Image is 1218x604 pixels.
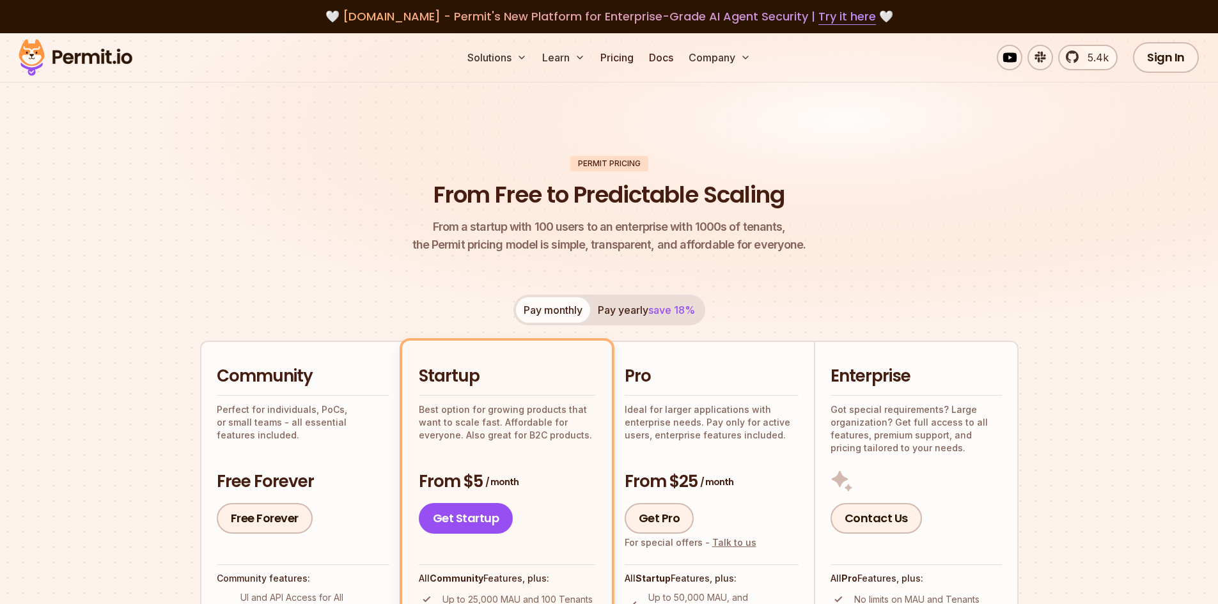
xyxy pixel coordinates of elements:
div: For special offers - [625,536,756,549]
p: the Permit pricing model is simple, transparent, and affordable for everyone. [412,218,806,254]
a: Free Forever [217,503,313,534]
h2: Startup [419,365,595,388]
a: Get Pro [625,503,694,534]
button: Solutions [462,45,532,70]
h2: Pro [625,365,799,388]
h3: From $5 [419,470,595,493]
p: Best option for growing products that want to scale fast. Affordable for everyone. Also great for... [419,403,595,442]
div: Permit Pricing [570,156,648,171]
h3: Free Forever [217,470,389,493]
h4: Community features: [217,572,389,585]
a: Contact Us [831,503,922,534]
span: save 18% [648,304,695,316]
span: [DOMAIN_NAME] - Permit's New Platform for Enterprise-Grade AI Agent Security | [343,8,876,24]
h4: All Features, plus: [419,572,595,585]
div: 🤍 🤍 [31,8,1187,26]
p: Got special requirements? Large organization? Get full access to all features, premium support, a... [831,403,1002,454]
span: / month [485,476,519,488]
p: Perfect for individuals, PoCs, or small teams - all essential features included. [217,403,389,442]
a: Talk to us [712,537,756,548]
h1: From Free to Predictable Scaling [433,179,785,211]
button: Company [683,45,756,70]
a: Sign In [1133,42,1199,73]
h2: Enterprise [831,365,1002,388]
button: Pay yearlysave 18% [590,297,703,323]
h3: From $25 [625,470,799,493]
h4: All Features, plus: [625,572,799,585]
a: 5.4k [1058,45,1118,70]
span: 5.4k [1080,50,1109,65]
p: Ideal for larger applications with enterprise needs. Pay only for active users, enterprise featur... [625,403,799,442]
img: Permit logo [13,36,138,79]
span: / month [700,476,733,488]
strong: Community [430,573,483,584]
strong: Startup [636,573,671,584]
a: Try it here [818,8,876,25]
strong: Pro [841,573,857,584]
a: Docs [644,45,678,70]
a: Pricing [595,45,639,70]
h2: Community [217,365,389,388]
a: Get Startup [419,503,513,534]
span: From a startup with 100 users to an enterprise with 1000s of tenants, [412,218,806,236]
h4: All Features, plus: [831,572,1002,585]
button: Learn [537,45,590,70]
